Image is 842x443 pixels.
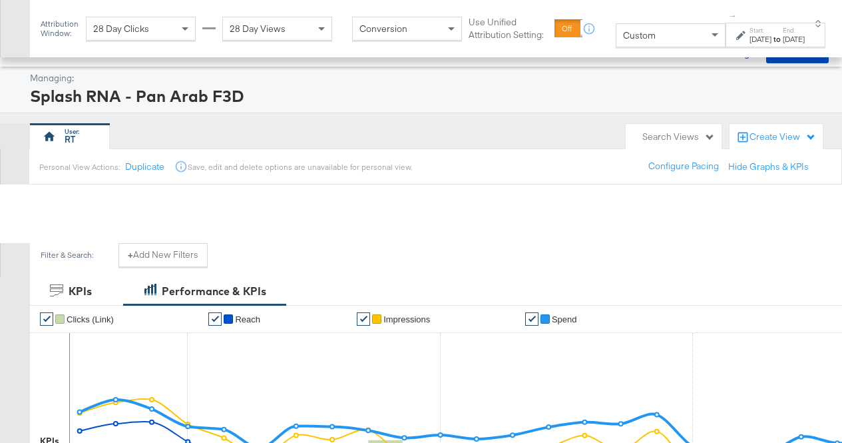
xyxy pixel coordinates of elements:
div: Save, edit and delete options are unavailable for personal view. [188,162,412,173]
span: 28 Day Views [230,23,286,35]
div: Filter & Search: [40,250,94,260]
button: Configure Pacing [639,155,728,179]
div: Splash RNA - Pan Arab F3D [30,85,825,107]
div: KPIs [69,284,92,299]
a: ✔ [357,312,370,326]
span: Custom [623,29,656,41]
span: / [29,47,47,57]
span: Reach [235,314,260,324]
span: Conversion [359,23,407,35]
div: Performance & KPIs [162,284,266,299]
button: Hide Graphs & KPIs [728,161,809,173]
span: Impressions [383,314,430,324]
div: Managing: [30,72,825,85]
a: ✔ [525,312,538,326]
div: Search Views [642,131,715,143]
button: +Add New Filters [118,243,208,267]
strong: to [771,34,783,44]
span: Ads [13,47,29,57]
div: Personal View Actions: [39,162,120,173]
a: ✔ [40,312,53,326]
span: 28 Day Clicks [93,23,149,35]
label: Use Unified Attribution Setting: [469,16,549,41]
div: [DATE] [783,34,805,45]
a: ✔ [208,312,222,326]
div: Attribution Window: [40,19,79,38]
span: ↑ [727,14,739,19]
button: Duplicate [125,161,164,173]
span: Clicks (Link) [67,314,114,324]
label: Start: [749,26,771,35]
div: Create View [749,131,816,144]
span: Spend [552,314,577,324]
label: End: [783,26,805,35]
strong: + [128,248,133,261]
a: Dashboard [47,47,93,57]
div: RT [65,133,75,146]
div: [DATE] [749,34,771,45]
